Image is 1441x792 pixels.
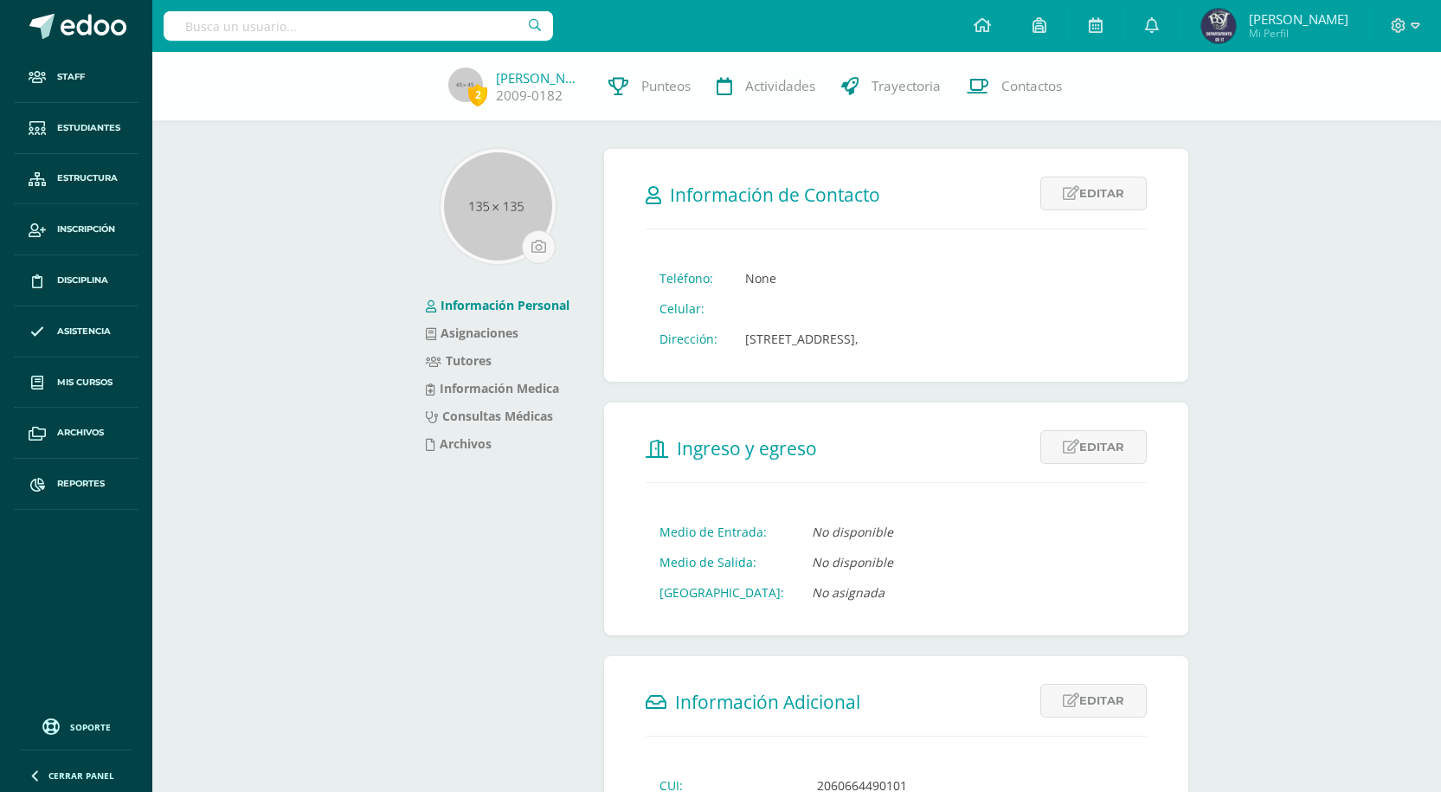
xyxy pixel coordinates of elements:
[812,554,893,570] i: No disponible
[57,325,111,338] span: Asistencia
[57,171,118,185] span: Estructura
[595,52,704,121] a: Punteos
[57,426,104,440] span: Archivos
[14,255,138,306] a: Disciplina
[954,52,1075,121] a: Contactos
[468,84,487,106] span: 2
[731,263,872,293] td: None
[1040,430,1147,464] a: Editar
[646,517,798,547] td: Medio de Entrada:
[164,11,553,41] input: Busca un usuario...
[646,547,798,577] td: Medio de Salida:
[14,459,138,510] a: Reportes
[14,306,138,357] a: Asistencia
[426,297,569,313] a: Información Personal
[426,408,553,424] a: Consultas Médicas
[1201,9,1236,43] img: 8f27dc8eebfefe7da20e0527ef93de31.png
[1040,177,1147,210] a: Editar
[704,52,828,121] a: Actividades
[70,721,111,733] span: Soporte
[496,69,582,87] a: [PERSON_NAME]
[57,376,113,390] span: Mis cursos
[1040,684,1147,718] a: Editar
[745,77,815,95] span: Actividades
[14,204,138,255] a: Inscripción
[646,263,731,293] td: Teléfono:
[57,222,115,236] span: Inscripción
[14,154,138,205] a: Estructura
[646,324,731,354] td: Dirección:
[57,477,105,491] span: Reportes
[21,714,132,737] a: Soporte
[646,293,731,324] td: Celular:
[444,152,552,261] img: 135x135
[646,577,798,608] td: [GEOGRAPHIC_DATA]:
[670,183,880,207] span: Información de Contacto
[828,52,954,121] a: Trayectoria
[872,77,941,95] span: Trayectoria
[1249,10,1348,28] span: [PERSON_NAME]
[57,274,108,287] span: Disciplina
[1249,26,1348,41] span: Mi Perfil
[14,408,138,459] a: Archivos
[677,436,817,460] span: Ingreso y egreso
[14,103,138,154] a: Estudiantes
[675,690,860,714] span: Información Adicional
[1001,77,1062,95] span: Contactos
[48,769,114,782] span: Cerrar panel
[731,324,872,354] td: [STREET_ADDRESS],
[812,524,893,540] i: No disponible
[57,121,120,135] span: Estudiantes
[426,380,559,396] a: Información Medica
[448,68,483,102] img: 45x45
[641,77,691,95] span: Punteos
[426,325,518,341] a: Asignaciones
[14,52,138,103] a: Staff
[426,435,492,452] a: Archivos
[496,87,563,105] a: 2009-0182
[426,352,492,369] a: Tutores
[57,70,85,84] span: Staff
[812,584,885,601] i: No asignada
[14,357,138,409] a: Mis cursos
